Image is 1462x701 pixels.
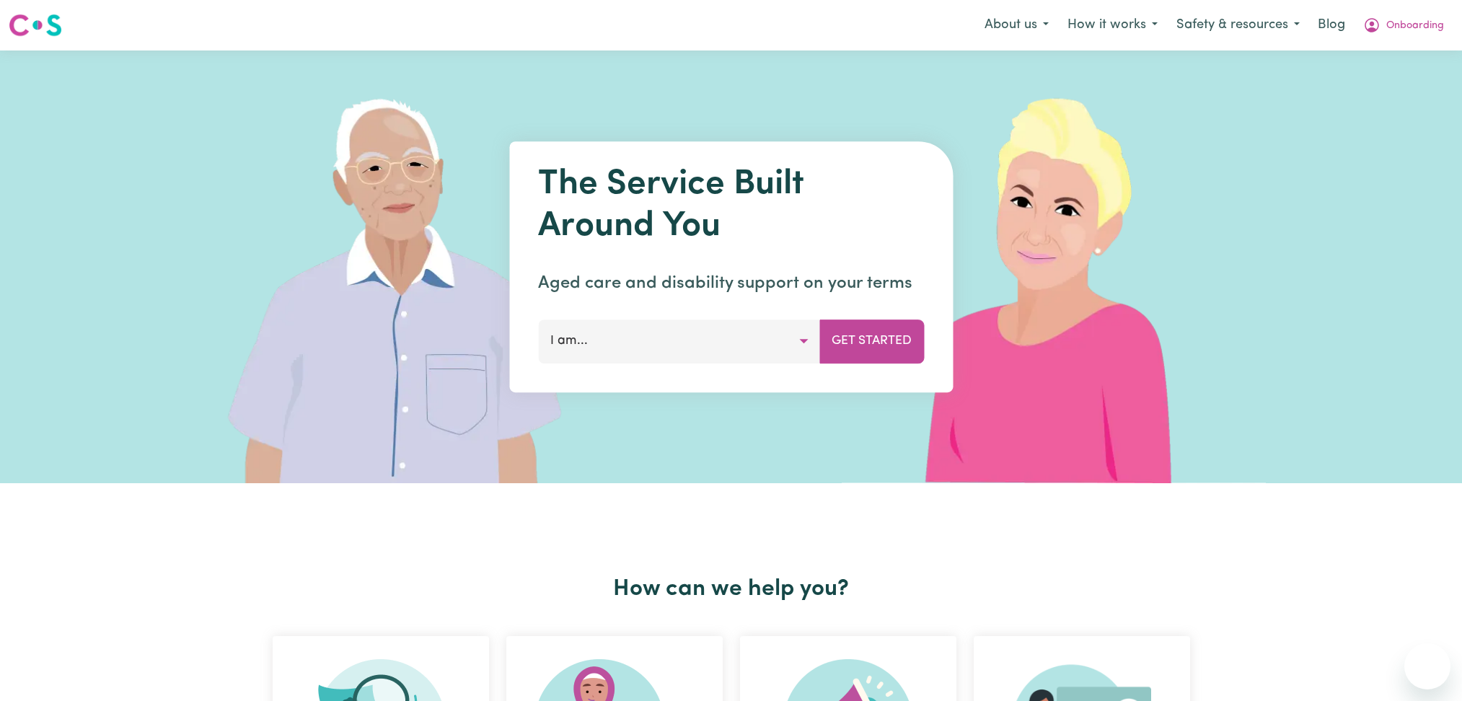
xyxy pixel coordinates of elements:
a: Blog [1309,9,1354,41]
h2: How can we help you? [264,576,1199,603]
p: Aged care and disability support on your terms [538,270,924,296]
button: Get Started [819,319,924,363]
img: Careseekers logo [9,12,62,38]
button: About us [975,10,1058,40]
button: I am... [538,319,820,363]
iframe: Button to launch messaging window [1404,643,1450,689]
button: How it works [1058,10,1167,40]
a: Careseekers logo [9,9,62,42]
button: Safety & resources [1167,10,1309,40]
span: Onboarding [1386,18,1444,34]
button: My Account [1354,10,1453,40]
h1: The Service Built Around You [538,164,924,247]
